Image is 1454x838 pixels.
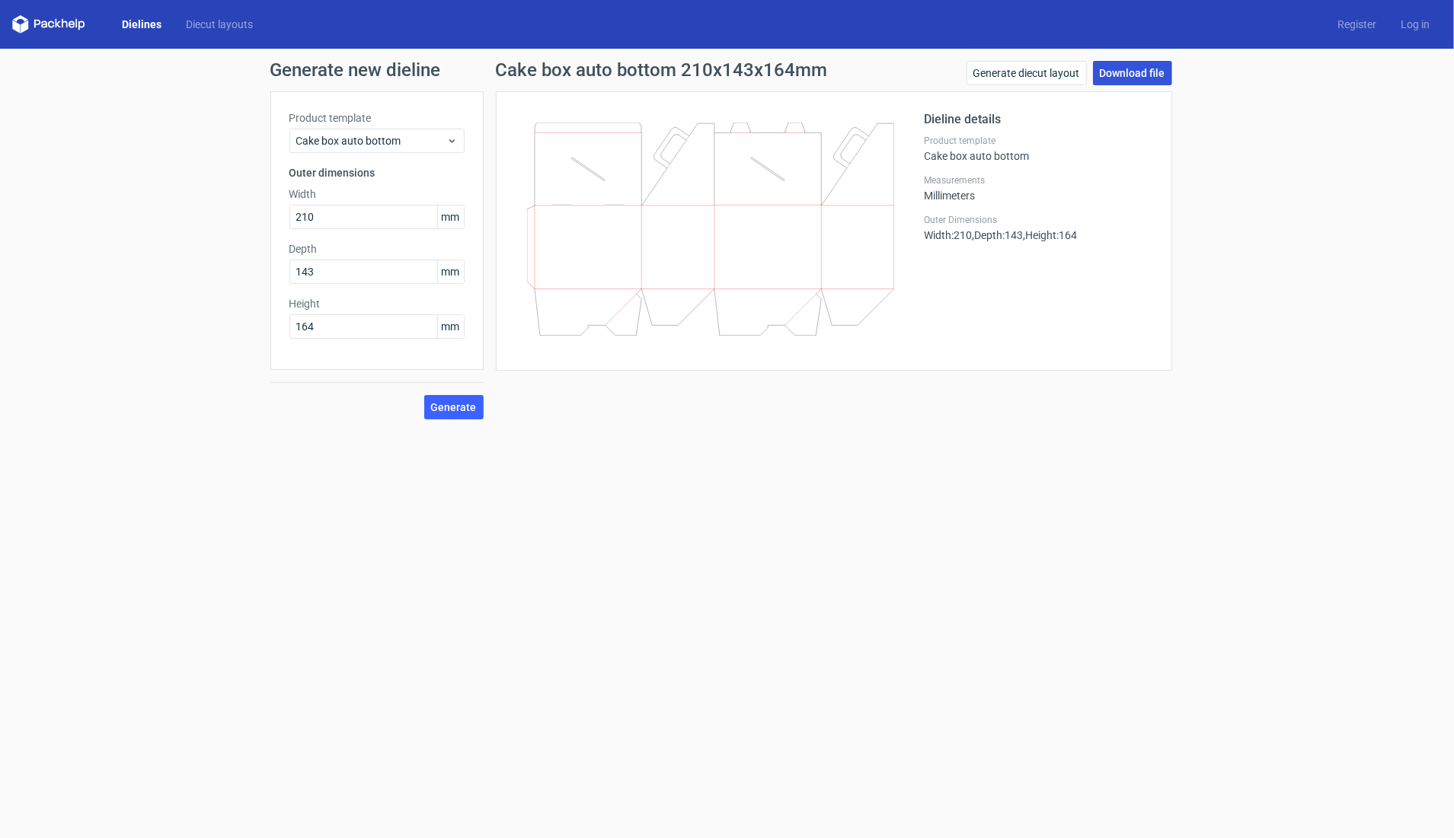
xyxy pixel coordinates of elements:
label: Width [289,186,465,202]
a: Generate diecut layout [967,61,1087,85]
a: Log in [1388,17,1442,32]
span: mm [437,206,464,228]
h3: Outer dimensions [289,165,465,180]
h2: Dieline details [925,110,1153,129]
label: Measurements [925,174,1153,186]
h1: Generate new dieline [270,61,1184,79]
div: Millimeters [925,174,1153,202]
label: Product template [289,110,465,126]
label: Depth [289,241,465,256]
span: mm [437,315,464,338]
label: Height [289,296,465,311]
span: , Height : 164 [1024,229,1078,241]
label: Product template [925,135,1153,147]
a: Dielines [110,17,174,32]
span: , Depth : 143 [973,229,1024,241]
span: Generate [431,402,477,413]
span: Width : 210 [925,229,973,241]
button: Generate [424,395,484,419]
label: Outer Dimensions [925,214,1153,226]
a: Download file [1093,61,1172,85]
div: Cake box auto bottom [925,135,1153,162]
a: Diecut layouts [174,17,265,32]
a: Register [1325,17,1388,32]
span: mm [437,260,464,283]
span: Cake box auto bottom [296,133,446,148]
h1: Cake box auto bottom 210x143x164mm [496,61,828,79]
